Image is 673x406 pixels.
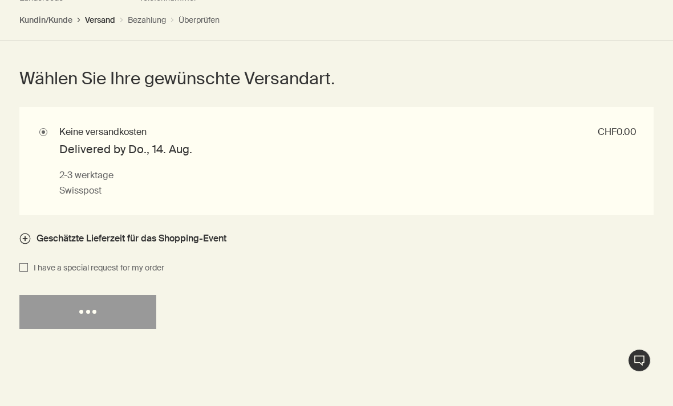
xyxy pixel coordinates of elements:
button: Live-Support Chat [628,349,651,372]
button: Kundin/Kunde [19,15,72,25]
span: I have a special request for my order [28,261,164,275]
button: Versand [85,15,115,25]
span: Geschätzte Lieferzeit für das Shopping-Event [37,232,226,244]
button: Überprüfen [179,15,220,25]
button: Geschätzte Lieferzeit für das Shopping-Event [19,232,226,244]
button: Bezahlung [128,15,166,25]
h3: Wählen Sie Ihre gewünschte Versandart. [19,67,636,90]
